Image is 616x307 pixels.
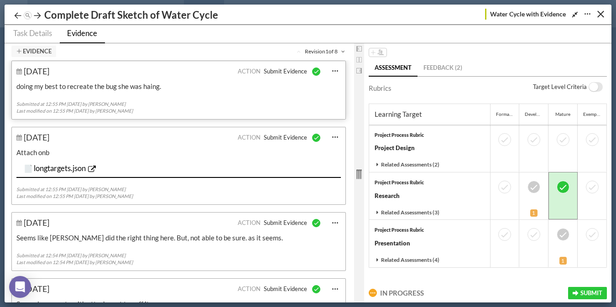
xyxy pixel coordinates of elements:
label: Revision 1 of 8 [297,47,346,56]
button: Close [594,7,608,21]
button: Submit [568,287,607,299]
div: Submitted at 12:54 PM [DATE] by [PERSON_NAME] [16,252,133,259]
span: ACTION [238,284,261,294]
p: Attach onb [16,148,341,160]
div: Rubrics [369,83,392,93]
strong: Project Design [375,144,415,151]
span: Exemplary [583,111,605,117]
div: Last modified on 12:55 PM [DATE] by [PERSON_NAME] [16,108,133,114]
span: Mature [555,111,570,117]
div: Open Intercom Messenger [9,276,31,298]
div: Submitted at 12:55 PM [DATE] by [PERSON_NAME] [16,186,133,193]
span: Project Process Rubric [375,227,424,233]
div: Last modified on 12:55 PM [DATE] by [PERSON_NAME] [16,193,133,200]
button: In Progress [369,287,427,297]
button: Expand/Shrink [554,9,582,20]
strong: Presentation [375,239,410,247]
img: jump-nav [23,11,32,21]
div: Last modified on 12:54 PM [DATE] by [PERSON_NAME] [16,259,133,266]
span: Water Cycle with Evidence [490,9,566,19]
span: ACTION [238,218,261,228]
span: Task Details [13,29,52,38]
span: Related Assessments (4) [381,256,439,263]
strong: Research [375,192,400,199]
a: Evidence [60,25,105,43]
div: longtargets.json [34,164,86,173]
p: doing my best to recreate the bug she was haing. [16,82,341,94]
span: Evidence [67,29,97,38]
span: OFF [589,83,598,91]
a: Feedback (2) [418,60,468,76]
span: ACTION [238,133,261,142]
a: linklongtargets.json [16,160,341,177]
span: Submit Evidence [264,284,307,294]
div: [DATE] [16,284,49,294]
button: Evidence [11,46,56,57]
span: In Progress [380,289,424,297]
span: Target Level Criteria [533,83,587,90]
span: Related Assessments (2) [381,161,439,168]
div: [DATE] [16,133,49,142]
a: Water Cycle with Evidence [485,9,566,20]
a: Assessment [369,60,418,77]
div: [DATE] [16,67,49,76]
span: Related Assessments (3) [381,209,439,216]
span: Developing [525,111,548,117]
span: ACTION [238,67,261,76]
div: [DATE] [16,218,49,228]
span: Formative [496,111,517,117]
span: Submit Evidence [264,218,307,228]
span: Project Process Rubric [375,180,424,185]
a: Task Details [4,25,60,42]
span: Submit Evidence [264,67,307,76]
img: link [24,165,32,173]
p: Seems like [PERSON_NAME] did the right thing here. But, not able to be sure. as it seems. [16,233,341,245]
span: 1 [530,209,538,217]
span: Submit Evidence [264,133,307,142]
div: Complete Draft Sketch of Water Cycle [42,8,220,22]
span: Learning Target [375,110,422,118]
div: Submitted at 12:55 PM [DATE] by [PERSON_NAME] [16,101,133,108]
span: Project Process Rubric [375,132,424,138]
span: 1 [559,257,567,265]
